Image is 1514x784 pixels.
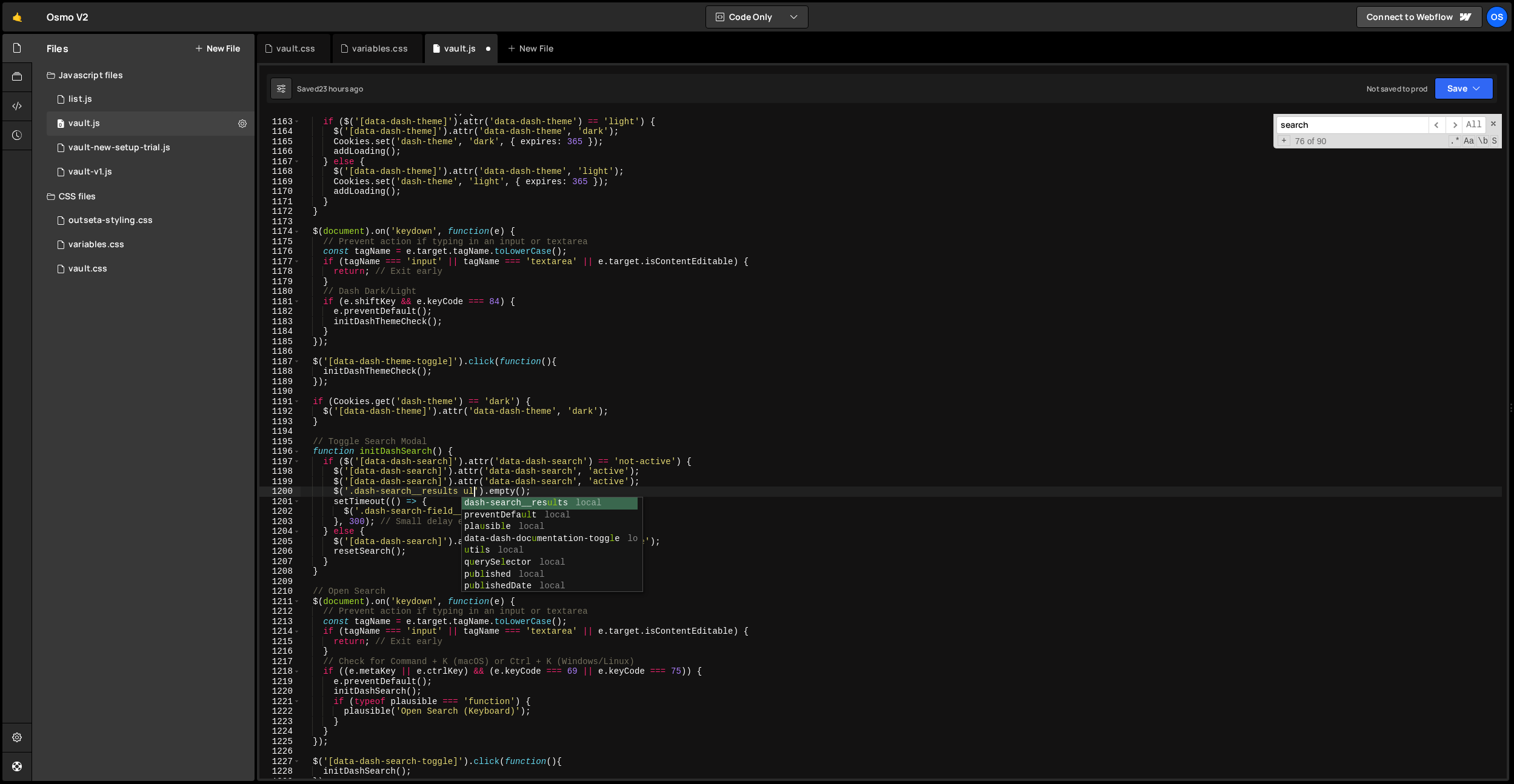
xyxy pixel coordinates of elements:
div: vault-v1.js [68,167,112,178]
div: 1165 [259,137,301,147]
div: 1170 [259,187,301,197]
div: 1179 [259,277,301,287]
div: 1224 [259,726,301,737]
div: CSS files [32,184,255,208]
div: 1167 [259,157,301,167]
button: Code Only [706,6,808,28]
div: 1172 [259,207,301,217]
div: 1223 [259,717,301,727]
div: 16596/45152.js [47,136,255,160]
div: 16596/45132.js [47,160,255,184]
div: 1187 [259,357,301,367]
button: New File [195,44,240,53]
div: 1196 [259,447,301,457]
div: 1194 [259,427,301,437]
div: 1220 [259,686,301,697]
div: 1216 [259,646,301,657]
div: 1222 [259,706,301,717]
div: 1205 [259,537,301,547]
div: 1181 [259,297,301,307]
div: 1198 [259,467,301,477]
div: 1185 [259,337,301,347]
div: 16596/45151.js [47,87,255,111]
div: 1168 [259,167,301,177]
span: ​ [1429,116,1446,134]
div: 1218 [259,666,301,677]
div: 1195 [259,437,301,447]
span: Search In Selection [1490,135,1498,147]
div: variables.css [352,42,408,55]
div: 1177 [259,257,301,267]
div: variables.css [68,239,124,250]
div: 1186 [259,347,301,357]
div: 1203 [259,517,301,527]
div: 1176 [259,247,301,257]
div: 1163 [259,117,301,127]
span: CaseSensitive Search [1462,135,1475,147]
div: vault.js [68,118,100,129]
div: 1173 [259,217,301,227]
div: vault.css [276,42,315,55]
div: 1227 [259,757,301,767]
div: 16596/45133.js [47,111,255,136]
div: Not saved to prod [1367,84,1427,94]
a: Os [1486,6,1508,28]
div: 23 hours ago [319,84,363,94]
a: 🤙 [2,2,32,32]
div: 1211 [259,597,301,607]
button: Save [1435,78,1493,99]
div: 1200 [259,487,301,497]
div: 1184 [259,327,301,337]
div: 1188 [259,367,301,377]
div: 1201 [259,497,301,507]
div: 1213 [259,617,301,627]
div: 1210 [259,586,301,597]
div: 1204 [259,527,301,537]
div: 1217 [259,657,301,667]
span: Whole Word Search [1476,135,1489,147]
span: Toggle Replace mode [1278,135,1290,147]
span: 76 of 90 [1290,136,1332,147]
div: 1166 [259,147,301,157]
div: 1202 [259,507,301,517]
div: Osmo V2 [47,10,88,24]
div: 1214 [259,626,301,637]
div: 1174 [259,227,301,237]
div: 1175 [259,237,301,247]
div: 1180 [259,287,301,297]
input: Search for [1276,116,1429,134]
div: 1183 [259,317,301,327]
div: 1169 [259,177,301,187]
div: 1215 [259,637,301,647]
div: 1171 [259,197,301,207]
div: 1212 [259,606,301,617]
div: 1193 [259,417,301,427]
div: 1164 [259,127,301,137]
div: 1225 [259,737,301,747]
div: 1226 [259,746,301,757]
span: RegExp Search [1449,135,1461,147]
span: ​ [1446,116,1462,134]
span: 0 [57,120,64,130]
div: vault.js [444,42,476,55]
div: 1219 [259,677,301,687]
div: 1208 [259,566,301,577]
div: outseta-styling.css [68,215,153,226]
h2: Files [47,42,68,55]
div: vault.css [68,264,107,274]
div: 1182 [259,307,301,317]
div: vault-new-setup-trial.js [68,142,170,153]
div: 1206 [259,546,301,557]
div: New File [507,42,558,55]
a: Connect to Webflow [1356,6,1482,28]
div: 1190 [259,387,301,397]
div: 16596/45156.css [47,208,255,233]
div: 1228 [259,766,301,777]
div: Saved [297,84,363,94]
div: 1197 [259,457,301,467]
div: Javascript files [32,63,255,87]
div: 1221 [259,697,301,707]
div: 1178 [259,267,301,277]
div: 1189 [259,377,301,387]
